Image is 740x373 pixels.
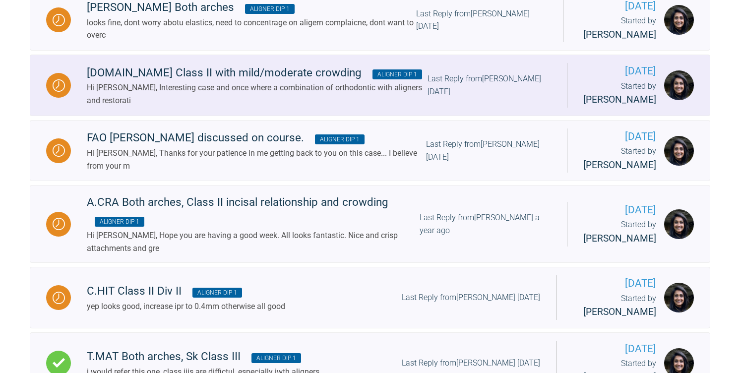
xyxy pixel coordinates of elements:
img: Complete [53,357,65,369]
span: Aligner Dip 1 [251,353,301,363]
img: Waiting [53,144,65,157]
span: Aligner Dip 1 [315,134,365,144]
img: Waiting [53,292,65,304]
img: Amisha Patel [664,283,694,312]
span: [DATE] [572,341,656,357]
a: WaitingC.HIT Class II Div II Aligner Dip 1yep looks good, increase ipr to 0.4mm otherwise all goo... [30,267,710,328]
div: T.MAT Both arches, Sk Class III [87,348,319,366]
div: Started by [579,14,656,42]
div: Started by [583,145,656,173]
span: [DATE] [583,128,656,145]
div: Last Reply from [PERSON_NAME] [DATE] [402,291,540,304]
div: [DOMAIN_NAME] Class II with mild/moderate crowding [87,64,428,82]
a: Waiting[DOMAIN_NAME] Class II with mild/moderate crowding Aligner Dip 1Hi [PERSON_NAME], Interest... [30,55,710,116]
div: Hi [PERSON_NAME], Interesting case and once where a combination of orthodontic with aligners and ... [87,81,428,107]
div: C.HIT Class II Div II [87,282,285,300]
div: A.CRA Both arches, Class II incisal relationship and crowding [87,193,420,229]
div: Started by [583,218,656,246]
span: [PERSON_NAME] [583,94,656,105]
span: Aligner Dip 1 [245,4,295,14]
span: [DATE] [583,202,656,218]
div: looks fine, dont worry abotu elastics, need to concentrage on aligern complaicne, dont want to overc [87,16,416,42]
img: Waiting [53,218,65,230]
span: [PERSON_NAME] [583,29,656,40]
span: Aligner Dip 1 [372,69,422,79]
span: Aligner Dip 1 [192,288,242,298]
img: Waiting [53,79,65,92]
div: Last Reply from [PERSON_NAME] [DATE] [402,357,540,370]
div: Last Reply from [PERSON_NAME] [DATE] [428,72,551,98]
span: [DATE] [572,275,656,292]
img: Amisha Patel [664,209,694,239]
div: yep looks good, increase ipr to 0.4mm otherwise all good [87,300,285,313]
div: Started by [583,80,656,108]
span: [PERSON_NAME] [583,233,656,244]
span: [PERSON_NAME] [583,159,656,171]
img: Amisha Patel [664,70,694,100]
div: Last Reply from [PERSON_NAME] a year ago [420,211,551,237]
span: Aligner Dip 1 [95,217,144,227]
span: [DATE] [583,63,656,79]
div: Started by [572,292,656,320]
a: WaitingFAO [PERSON_NAME] discussed on course. Aligner Dip 1Hi [PERSON_NAME], Thanks for your pati... [30,120,710,182]
div: FAO [PERSON_NAME] discussed on course. [87,129,426,147]
a: WaitingA.CRA Both arches, Class II incisal relationship and crowding Aligner Dip 1Hi [PERSON_NAME... [30,185,710,263]
div: Hi [PERSON_NAME], Hope you are having a good week. All looks fantastic. Nice and crisp attachment... [87,229,420,254]
span: [PERSON_NAME] [583,306,656,317]
img: Waiting [53,14,65,26]
img: Amisha Patel [664,5,694,35]
div: Last Reply from [PERSON_NAME] [DATE] [426,138,551,163]
div: Last Reply from [PERSON_NAME] [DATE] [416,7,547,33]
div: Hi [PERSON_NAME], Thanks for your patience in me getting back to you on this case... I believe fr... [87,147,426,172]
img: Amisha Patel [664,136,694,166]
